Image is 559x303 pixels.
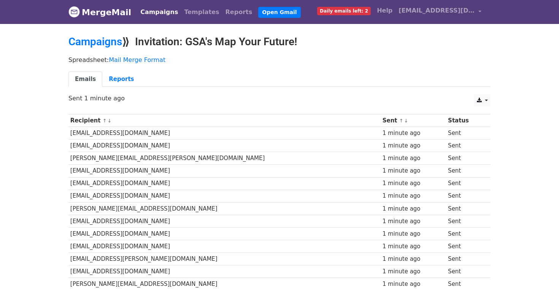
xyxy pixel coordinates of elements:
[383,141,445,150] div: 1 minute ago
[374,3,395,18] a: Help
[103,118,107,124] a: ↑
[446,240,485,253] td: Sent
[446,227,485,240] td: Sent
[68,227,381,240] td: [EMAIL_ADDRESS][DOMAIN_NAME]
[395,3,484,21] a: [EMAIL_ADDRESS][DOMAIN_NAME]
[68,4,131,20] a: MergeMail
[383,154,445,163] div: 1 minute ago
[68,265,381,278] td: [EMAIL_ADDRESS][DOMAIN_NAME]
[446,253,485,265] td: Sent
[137,5,181,20] a: Campaigns
[314,3,374,18] a: Daily emails left: 2
[102,71,140,87] a: Reports
[68,253,381,265] td: [EMAIL_ADDRESS][PERSON_NAME][DOMAIN_NAME]
[446,114,485,127] th: Status
[68,278,381,290] td: [PERSON_NAME][EMAIL_ADDRESS][DOMAIN_NAME]
[399,6,475,15] span: [EMAIL_ADDRESS][DOMAIN_NAME]
[383,179,445,188] div: 1 minute ago
[446,152,485,165] td: Sent
[68,152,381,165] td: [PERSON_NAME][EMAIL_ADDRESS][PERSON_NAME][DOMAIN_NAME]
[258,7,300,18] a: Open Gmail
[446,265,485,278] td: Sent
[383,255,445,263] div: 1 minute ago
[222,5,256,20] a: Reports
[68,56,491,64] p: Spreadsheet:
[68,6,80,17] img: MergeMail logo
[446,215,485,227] td: Sent
[68,140,381,152] td: [EMAIL_ADDRESS][DOMAIN_NAME]
[68,165,381,177] td: [EMAIL_ADDRESS][DOMAIN_NAME]
[383,280,445,289] div: 1 minute ago
[446,140,485,152] td: Sent
[446,165,485,177] td: Sent
[383,217,445,226] div: 1 minute ago
[317,7,371,15] span: Daily emails left: 2
[383,242,445,251] div: 1 minute ago
[404,118,408,124] a: ↓
[381,114,446,127] th: Sent
[68,71,102,87] a: Emails
[446,202,485,215] td: Sent
[383,192,445,200] div: 1 minute ago
[68,35,491,48] h2: ⟫ Invitation: GSA's Map Your Future!
[181,5,222,20] a: Templates
[68,127,381,140] td: [EMAIL_ADDRESS][DOMAIN_NAME]
[446,177,485,190] td: Sent
[68,177,381,190] td: [EMAIL_ADDRESS][DOMAIN_NAME]
[399,118,403,124] a: ↑
[446,278,485,290] td: Sent
[107,118,111,124] a: ↓
[383,230,445,238] div: 1 minute ago
[446,127,485,140] td: Sent
[68,240,381,253] td: [EMAIL_ADDRESS][DOMAIN_NAME]
[68,190,381,202] td: [EMAIL_ADDRESS][DOMAIN_NAME]
[383,129,445,138] div: 1 minute ago
[383,205,445,213] div: 1 minute ago
[383,267,445,276] div: 1 minute ago
[383,167,445,175] div: 1 minute ago
[446,190,485,202] td: Sent
[68,94,491,102] p: Sent 1 minute ago
[68,215,381,227] td: [EMAIL_ADDRESS][DOMAIN_NAME]
[68,202,381,215] td: [PERSON_NAME][EMAIL_ADDRESS][DOMAIN_NAME]
[68,35,122,48] a: Campaigns
[109,56,165,63] a: Mail Merge Format
[68,114,381,127] th: Recipient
